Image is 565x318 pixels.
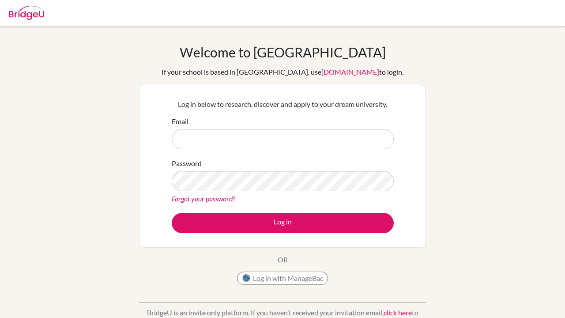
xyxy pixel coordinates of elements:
[172,99,394,110] p: Log in below to research, discover and apply to your dream university.
[162,67,403,77] div: If your school is based in [GEOGRAPHIC_DATA], use to login.
[172,194,235,203] a: Forgot your password?
[9,6,44,20] img: Bridge-U
[172,213,394,233] button: Log in
[384,308,412,317] a: click here
[278,254,288,265] p: OR
[172,116,188,127] label: Email
[180,44,386,60] h1: Welcome to [GEOGRAPHIC_DATA]
[237,272,328,285] button: Log in with ManageBac
[321,68,379,76] a: [DOMAIN_NAME]
[172,158,202,169] label: Password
